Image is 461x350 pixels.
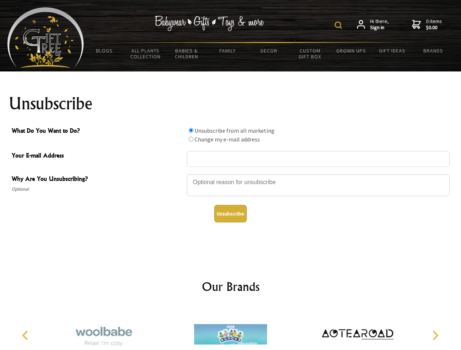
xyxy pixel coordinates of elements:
[370,24,389,31] strong: Sign in
[7,7,84,68] img: Babyware - Gifts - Toys and more...
[427,327,443,343] button: Next
[18,327,34,343] button: Previous
[166,43,207,64] a: Babies & Children
[125,43,166,64] a: All Plants Collection
[426,18,442,31] span: 0 items
[12,126,183,137] span: What Do You Want to Do?
[12,185,183,194] span: Optional
[357,18,389,31] a: Hi there,Sign in
[187,151,450,167] input: Your E-mail Address
[207,43,249,58] a: Family
[330,43,372,58] a: Grown Ups
[195,127,274,134] label: Unsubscribe from all marketing
[189,128,193,133] input: What Do You Want to Do?
[12,174,183,185] span: Why Are You Unsubscribing?
[426,24,442,31] strong: $0.00
[155,16,264,31] img: Babywear - Gifts - Toys & more
[248,43,289,58] a: Decor
[335,22,342,29] img: product search
[412,18,442,31] a: 0 items$0.00
[15,278,447,295] h2: Our Brands
[187,174,450,196] textarea: Why Are You Unsubscribing?
[372,43,413,58] a: Gift Ideas
[214,205,247,222] button: Unsubscribe
[289,43,331,64] a: Custom Gift Box
[84,43,125,58] a: BLOGS
[413,43,454,58] a: Brands
[195,136,260,143] label: Change my e-mail address
[12,151,183,162] span: Your E-mail Address
[370,18,389,31] span: Hi there,
[9,95,453,112] h1: Unsubscribe
[189,137,193,141] input: What Do You Want to Do?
